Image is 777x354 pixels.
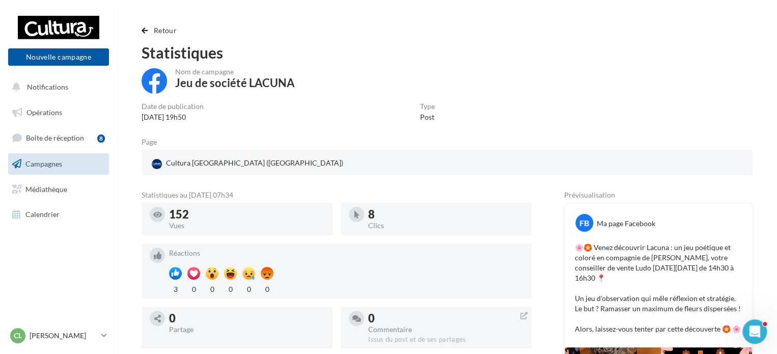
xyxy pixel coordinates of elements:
[169,326,324,333] div: Partage
[169,209,324,220] div: 152
[6,204,111,225] a: Calendrier
[169,250,523,257] div: Réactions
[142,103,204,110] div: Date de publication
[175,77,295,89] div: Jeu de société LACUNA
[575,214,593,232] div: FB
[25,184,67,193] span: Médiathèque
[14,331,22,341] span: Cl
[30,331,97,341] p: [PERSON_NAME]
[742,319,767,344] iframe: Intercom live chat
[575,242,742,334] p: 🌸🏵️ Venez découvrir Lacuna : un jeu poétique et coloré en compagnie de [PERSON_NAME], votre conse...
[6,179,111,200] a: Médiathèque
[142,112,204,122] div: [DATE] 19h50
[25,159,62,168] span: Campagnes
[187,282,200,294] div: 0
[420,112,435,122] div: Post
[8,48,109,66] button: Nouvelle campagne
[206,282,218,294] div: 0
[25,210,60,219] span: Calendrier
[142,24,181,37] button: Retour
[6,102,111,123] a: Opérations
[242,282,255,294] div: 0
[6,153,111,175] a: Campagnes
[175,68,295,75] div: Nom de campagne
[368,209,523,220] div: 8
[6,76,107,98] button: Notifications
[26,108,62,117] span: Opérations
[368,222,523,229] div: Clics
[224,282,237,294] div: 0
[368,326,523,333] div: Commentaire
[597,219,655,229] div: Ma page Facebook
[150,156,348,171] a: Cultura [GEOGRAPHIC_DATA] ([GEOGRAPHIC_DATA])
[420,103,435,110] div: Type
[142,45,753,60] div: Statistiques
[6,127,111,149] a: Boîte de réception8
[150,156,345,171] div: Cultura [GEOGRAPHIC_DATA] ([GEOGRAPHIC_DATA])
[142,192,532,199] div: Statistiques au [DATE] 07h34
[169,313,324,324] div: 0
[169,282,182,294] div: 3
[154,26,177,35] span: Retour
[368,313,523,324] div: 0
[27,83,68,91] span: Notifications
[97,134,105,143] div: 8
[8,326,109,345] a: Cl [PERSON_NAME]
[564,192,753,199] div: Prévisualisation
[261,282,273,294] div: 0
[368,335,523,344] div: Issus du post et de ses partages
[26,133,84,142] span: Boîte de réception
[169,222,324,229] div: Vues
[142,139,165,146] div: Page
